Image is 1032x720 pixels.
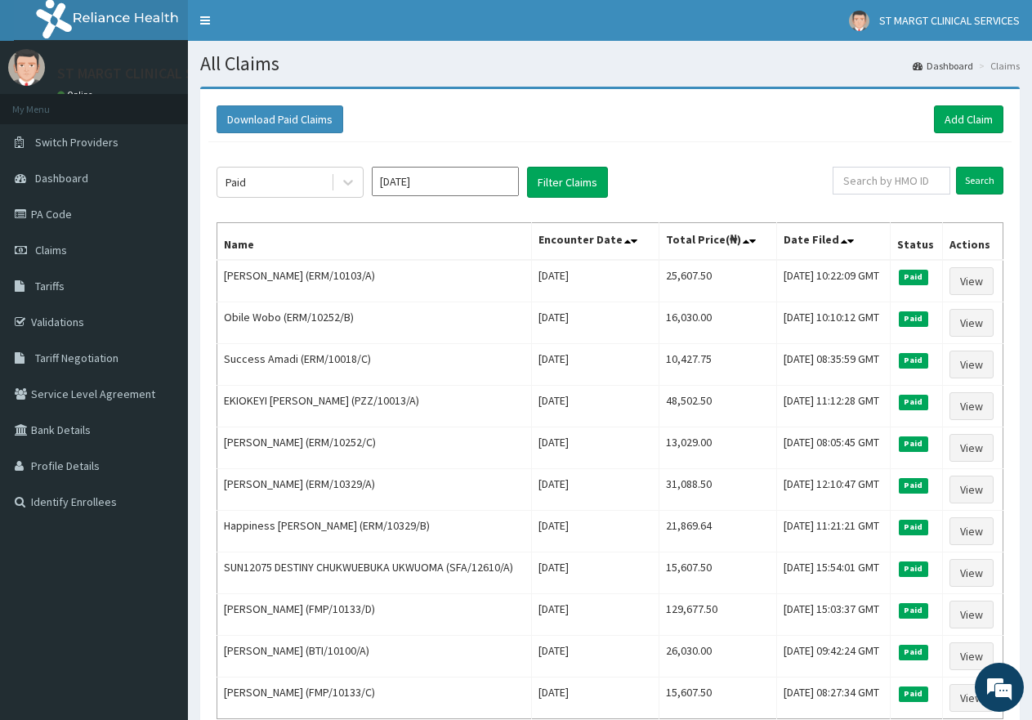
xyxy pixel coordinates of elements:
span: Claims [35,243,67,257]
td: [PERSON_NAME] (ERM/10329/A) [217,469,532,511]
span: Paid [899,478,928,493]
td: [PERSON_NAME] (ERM/10252/C) [217,427,532,469]
td: Happiness [PERSON_NAME] (ERM/10329/B) [217,511,532,552]
img: User Image [8,49,45,86]
td: [DATE] 09:42:24 GMT [776,636,890,678]
td: Obile Wobo (ERM/10252/B) [217,302,532,344]
span: Paid [899,603,928,618]
a: View [949,559,994,587]
td: [DATE] 11:12:28 GMT [776,386,890,427]
td: [DATE] [532,552,659,594]
a: View [949,392,994,420]
span: ST MARGT CLINICAL SERVICES [879,13,1020,28]
td: [DATE] [532,636,659,678]
span: Paid [899,686,928,701]
td: EKIOKEYI [PERSON_NAME] (PZZ/10013/A) [217,386,532,427]
a: View [949,434,994,462]
div: Paid [226,174,246,190]
img: d_794563401_company_1708531726252_794563401 [30,82,66,123]
input: Search [956,167,1003,195]
td: 15,607.50 [659,552,776,594]
td: [PERSON_NAME] (ERM/10103/A) [217,260,532,302]
td: 13,029.00 [659,427,776,469]
td: [DATE] 15:54:01 GMT [776,552,890,594]
a: View [949,476,994,503]
td: [DATE] [532,260,659,302]
a: View [949,267,994,295]
h1: All Claims [200,53,1020,74]
td: [DATE] 08:27:34 GMT [776,678,890,719]
td: [DATE] 10:22:09 GMT [776,260,890,302]
td: [DATE] 11:21:21 GMT [776,511,890,552]
span: Paid [899,645,928,660]
button: Filter Claims [527,167,608,198]
a: Dashboard [913,59,973,73]
a: View [949,684,994,712]
th: Total Price(₦) [659,223,776,261]
td: [DATE] [532,594,659,636]
button: Download Paid Claims [217,105,343,133]
td: [DATE] 10:10:12 GMT [776,302,890,344]
th: Actions [943,223,1003,261]
a: View [949,309,994,337]
td: 15,607.50 [659,678,776,719]
td: [DATE] 08:05:45 GMT [776,427,890,469]
span: We're online! [95,206,226,371]
img: User Image [849,11,869,31]
td: [DATE] [532,469,659,511]
td: SUN12075 DESTINY CHUKWUEBUKA UKWUOMA (SFA/12610/A) [217,552,532,594]
td: 129,677.50 [659,594,776,636]
td: [DATE] [532,302,659,344]
a: Online [57,89,96,101]
a: View [949,642,994,670]
span: Tariff Negotiation [35,351,118,365]
td: [PERSON_NAME] (BTI/10100/A) [217,636,532,678]
th: Status [890,223,942,261]
a: View [949,351,994,378]
span: Switch Providers [35,135,118,150]
span: Paid [899,270,928,284]
input: Select Month and Year [372,167,519,196]
td: [DATE] 15:03:37 GMT [776,594,890,636]
div: Minimize live chat window [268,8,307,47]
div: Chat with us now [85,92,275,113]
input: Search by HMO ID [833,167,950,195]
td: [DATE] [532,511,659,552]
th: Date Filed [776,223,890,261]
span: Paid [899,436,928,451]
td: [DATE] 12:10:47 GMT [776,469,890,511]
a: View [949,601,994,628]
td: 16,030.00 [659,302,776,344]
span: Dashboard [35,171,88,186]
td: [PERSON_NAME] (FMP/10133/C) [217,678,532,719]
td: [DATE] 08:35:59 GMT [776,344,890,386]
td: [DATE] [532,678,659,719]
td: [DATE] [532,386,659,427]
textarea: Type your message and hit 'Enter' [8,446,311,503]
td: 21,869.64 [659,511,776,552]
td: [DATE] [532,427,659,469]
td: 10,427.75 [659,344,776,386]
td: Success Amadi (ERM/10018/C) [217,344,532,386]
td: [PERSON_NAME] (FMP/10133/D) [217,594,532,636]
span: Paid [899,561,928,576]
td: 48,502.50 [659,386,776,427]
span: Paid [899,395,928,409]
td: 25,607.50 [659,260,776,302]
span: Tariffs [35,279,65,293]
td: 31,088.50 [659,469,776,511]
a: View [949,517,994,545]
a: Add Claim [934,105,1003,133]
th: Encounter Date [532,223,659,261]
span: Paid [899,353,928,368]
span: Paid [899,520,928,534]
td: [DATE] [532,344,659,386]
li: Claims [975,59,1020,73]
th: Name [217,223,532,261]
p: ST MARGT CLINICAL SERVICES [57,66,245,81]
td: 26,030.00 [659,636,776,678]
span: Paid [899,311,928,326]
